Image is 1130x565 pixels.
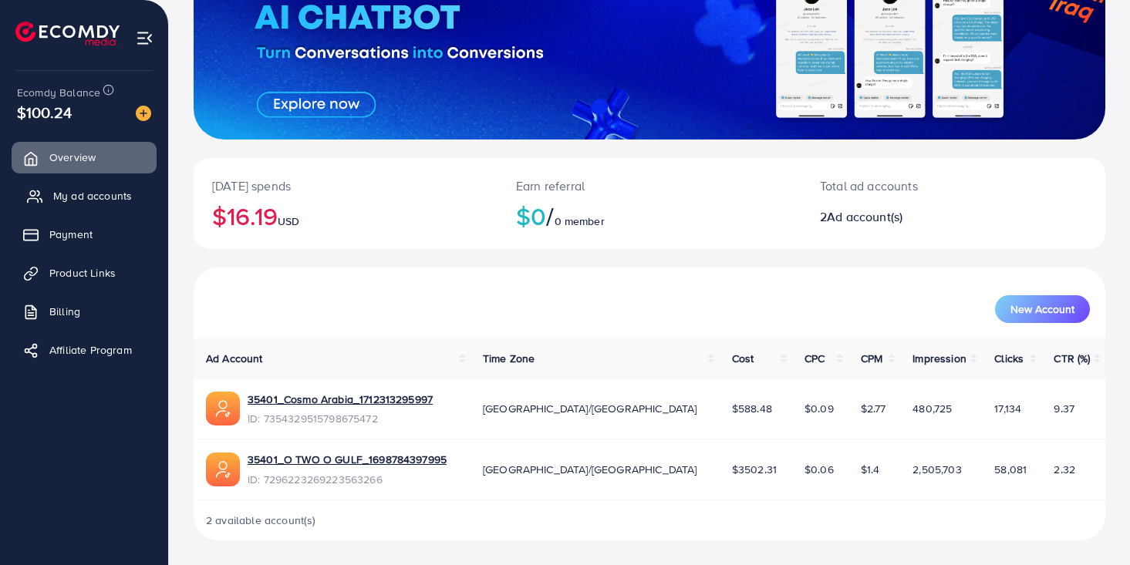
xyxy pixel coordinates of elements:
span: $588.48 [732,401,772,416]
img: ic-ads-acc.e4c84228.svg [206,392,240,425]
span: Ad account(s) [827,208,902,225]
span: CPC [804,351,825,366]
span: USD [278,214,299,229]
span: 2.32 [1054,462,1075,477]
img: image [136,106,151,121]
span: 2 available account(s) [206,513,316,528]
span: $100.24 [17,101,72,123]
a: Billing [12,296,157,327]
span: $2.77 [861,401,886,416]
a: Affiliate Program [12,335,157,365]
img: logo [15,22,120,45]
span: Payment [49,227,93,242]
span: ID: 7296223269223563266 [248,472,447,487]
span: $3502.31 [732,462,777,477]
span: New Account [1010,304,1074,314]
span: Billing [49,304,80,319]
span: [GEOGRAPHIC_DATA]/[GEOGRAPHIC_DATA] [483,401,697,416]
img: ic-ads-acc.e4c84228.svg [206,452,240,486]
span: CTR (%) [1054,351,1090,366]
span: $0.09 [804,401,834,416]
span: Affiliate Program [49,342,132,358]
h2: 2 [820,210,1011,224]
span: ID: 7354329515798675472 [248,411,433,426]
span: [GEOGRAPHIC_DATA]/[GEOGRAPHIC_DATA] [483,462,697,477]
a: Overview [12,142,157,173]
a: 35401_Cosmo Arabia_1712313295997 [248,392,433,407]
span: 2,505,703 [912,462,961,477]
span: Product Links [49,265,116,281]
span: CPM [861,351,882,366]
button: New Account [995,295,1090,323]
span: Clicks [994,351,1024,366]
span: 17,134 [994,401,1021,416]
a: My ad accounts [12,180,157,211]
span: $0.06 [804,462,834,477]
h2: $0 [516,201,783,230]
span: 480,725 [912,401,952,416]
span: $1.4 [861,462,880,477]
span: / [546,198,554,234]
span: Cost [732,351,754,366]
h2: $16.19 [212,201,479,230]
span: Ad Account [206,351,263,366]
span: My ad accounts [53,188,132,203]
span: 0 member [555,214,605,229]
p: [DATE] spends [212,177,479,195]
span: 58,081 [994,462,1027,477]
a: 35401_O TWO O GULF_1698784397995 [248,452,447,467]
span: Overview [49,150,96,165]
a: Payment [12,219,157,250]
span: 9.37 [1054,401,1074,416]
iframe: Chat [1064,496,1118,553]
img: menu [136,29,153,47]
span: Time Zone [483,351,535,366]
span: Ecomdy Balance [17,85,100,100]
p: Total ad accounts [820,177,1011,195]
p: Earn referral [516,177,783,195]
a: Product Links [12,257,157,288]
span: Impression [912,351,966,366]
